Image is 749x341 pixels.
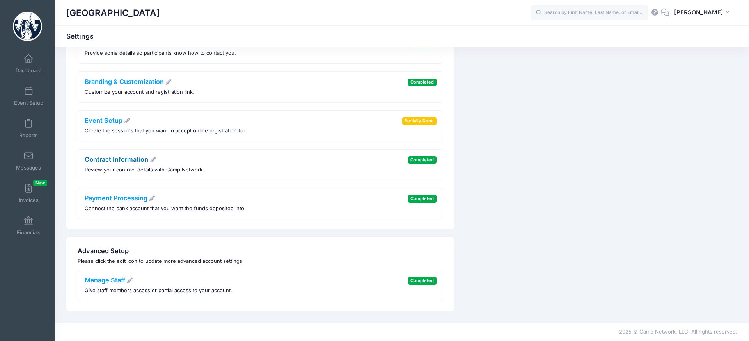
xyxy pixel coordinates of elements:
[10,147,47,175] a: Messages
[669,4,737,22] button: [PERSON_NAME]
[19,197,39,204] span: Invoices
[66,4,160,22] h1: [GEOGRAPHIC_DATA]
[19,132,38,139] span: Reports
[408,277,437,284] span: Completed
[10,115,47,142] a: Reports
[66,32,100,40] h1: Settings
[85,166,204,174] p: Review your contract details with Camp Network.
[10,212,47,239] a: Financials
[13,12,42,41] img: Westminster College
[408,195,437,202] span: Completed
[17,229,41,236] span: Financials
[16,67,42,74] span: Dashboard
[674,8,723,17] span: [PERSON_NAME]
[85,287,232,295] p: Give staff members access or partial access to your account.
[85,205,246,212] p: Connect the bank account that you want the funds deposited into.
[85,276,133,284] a: Manage Staff
[531,5,648,21] input: Search by First Name, Last Name, or Email...
[78,247,443,255] h4: Advanced Setup
[16,164,41,171] span: Messages
[408,156,437,164] span: Completed
[10,180,47,207] a: InvoicesNew
[408,79,437,86] span: Completed
[78,257,443,265] p: Please click the edit icon to update more advanced account settings.
[85,116,131,124] a: Event Setup
[85,127,247,135] p: Create the sessions that you want to accept online registration for.
[33,180,47,186] span: New
[85,88,194,96] p: Customize your account and registration link.
[619,329,737,335] span: 2025 © Camp Network, LLC. All rights reserved.
[85,49,236,57] p: Provide some details so participants know how to contact you.
[14,100,43,106] span: Event Setup
[10,82,47,110] a: Event Setup
[85,194,156,202] a: Payment Processing
[85,78,172,86] a: Branding & Customization
[10,50,47,77] a: Dashboard
[85,155,156,163] a: Contract Information
[402,117,437,125] span: Partially Done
